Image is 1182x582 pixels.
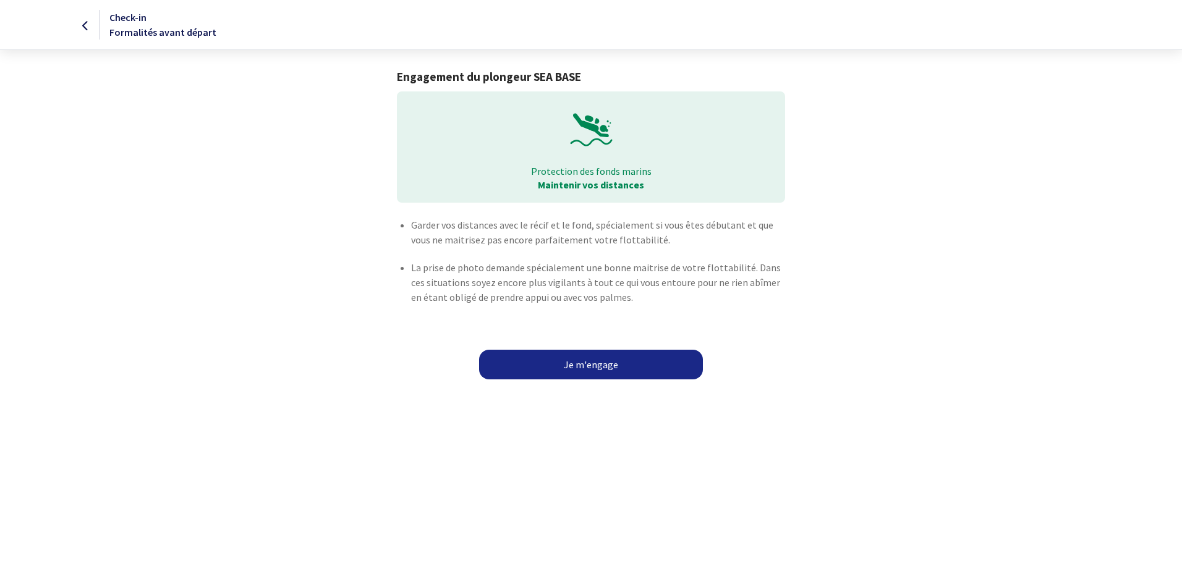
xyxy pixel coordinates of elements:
[411,217,784,247] p: Garder vos distances avec le récif et le fond, spécialement si vous êtes débutant et que vous ne ...
[479,350,703,379] a: Je m'engage
[411,260,784,305] p: La prise de photo demande spécialement une bonne maitrise de votre flottabilité. Dans ces situati...
[397,70,784,84] h1: Engagement du plongeur SEA BASE
[109,11,216,38] span: Check-in Formalités avant départ
[406,164,776,178] p: Protection des fonds marins
[538,179,644,191] strong: Maintenir vos distances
